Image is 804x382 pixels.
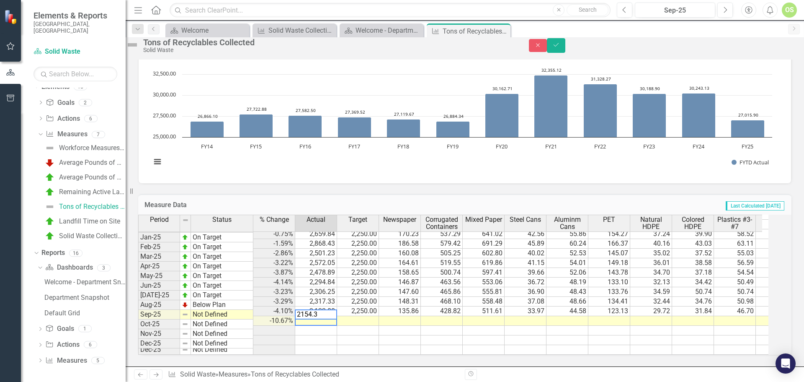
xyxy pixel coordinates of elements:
[731,120,765,138] path: FY25, 27,015.9. FYTD Actual.
[45,340,79,350] a: Actions
[182,263,188,270] img: zOikAAAAAElFTkSuQmCC
[198,113,218,119] text: 26,866.10
[682,94,716,138] path: FY24, 30,243.13. FYTD Actual.
[42,291,126,304] a: Department Snapshot
[337,287,379,297] td: 2,250.00
[153,70,176,77] text: 32,500.00
[492,86,513,91] text: 30,162.71
[758,216,796,231] span: Glass (3 Mix)
[295,258,337,268] td: 2,572.05
[126,38,139,52] img: Not Defined
[46,114,80,124] a: Actions
[726,201,784,210] span: Last Calculated [DATE]
[714,249,756,258] td: 55.03
[191,281,253,291] td: On Target
[59,159,126,166] div: Average Pounds of Waste Diverted
[630,287,672,297] td: 34.59
[505,297,546,307] td: 37.08
[191,242,253,252] td: On Target
[756,278,798,287] td: 330.46
[33,21,117,34] small: [GEOGRAPHIC_DATA], [GEOGRAPHIC_DATA]
[191,271,253,281] td: On Target
[505,307,546,316] td: 33.97
[630,278,672,287] td: 32.13
[42,275,126,289] a: Welcome - Department Snapshot
[588,287,630,297] td: 133.76
[191,310,253,320] td: Not Defined
[45,158,55,168] img: Below Plan
[672,249,714,258] td: 37.52
[447,143,459,150] text: FY19
[43,185,126,199] a: Remaining Active Landfill Disposal Capacity
[714,287,756,297] td: 50.74
[421,287,463,297] td: 465.86
[337,297,379,307] td: 2,250.00
[505,249,546,258] td: 40.02
[138,262,180,271] td: Apr-25
[295,239,337,249] td: 2,868.43
[756,268,798,278] td: 356.96
[143,38,512,47] div: Tons of Recyclables Collected
[738,112,758,118] text: 27,015.90
[505,287,546,297] td: 36.90
[182,292,188,299] img: zOikAAAAAElFTkSuQmCC
[43,215,120,228] a: Landfill Time on Site
[379,278,421,287] td: 146.87
[463,287,505,297] td: 555.81
[630,297,672,307] td: 32.44
[463,249,505,258] td: 602.80
[289,116,322,138] path: FY16, 27,582.5. FYTD Actual.
[714,239,756,249] td: 63.11
[253,287,295,297] td: -3.23%
[295,249,337,258] td: 2,501.23
[672,297,714,307] td: 34.76
[348,216,367,223] span: Target
[756,229,798,239] td: 383.02
[33,67,117,81] input: Search Below...
[182,234,188,241] img: zOikAAAAAElFTkSuQmCC
[191,329,253,339] td: Not Defined
[181,25,247,36] div: Welcome
[295,287,337,297] td: 2,306.25
[43,229,126,243] a: Solid Waste Collection Efficiency
[546,239,588,249] td: 60.24
[41,248,65,258] a: Reports
[253,278,295,287] td: -4.14%
[45,143,55,153] img: Not Defined
[299,143,311,150] text: FY16
[421,278,463,287] td: 463.56
[43,141,126,155] a: Workforce Measures - Solid Waste
[756,239,798,249] td: 413.05
[191,320,253,329] td: Not Defined
[505,229,546,239] td: 42.56
[421,239,463,249] td: 579.42
[253,297,295,307] td: -3.29%
[546,249,588,258] td: 52.53
[43,171,126,184] a: Average Pounds of Waste Generated
[716,216,754,231] span: Plastics #3-#7
[546,287,588,297] td: 48.43
[253,249,295,258] td: -2.86%
[672,229,714,239] td: 39.90
[138,242,180,252] td: Feb-25
[630,268,672,278] td: 34.70
[714,229,756,239] td: 58.52
[79,99,92,106] div: 2
[421,258,463,268] td: 519.55
[337,239,379,249] td: 2,250.00
[567,4,608,16] button: Search
[379,268,421,278] td: 158.65
[443,26,508,36] div: Tons of Recyclables Collected
[337,229,379,239] td: 2,250.00
[253,239,295,249] td: -1.59%
[43,156,126,169] a: Average Pounds of Waste Diverted
[672,287,714,297] td: 50.74
[379,297,421,307] td: 148.31
[182,244,188,250] img: zOikAAAAAElFTkSuQmCC
[379,249,421,258] td: 160.08
[756,297,798,307] td: 333.70
[168,370,459,379] div: » »
[546,258,588,268] td: 54.01
[191,262,253,271] td: On Target
[296,107,316,113] text: 27,582.50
